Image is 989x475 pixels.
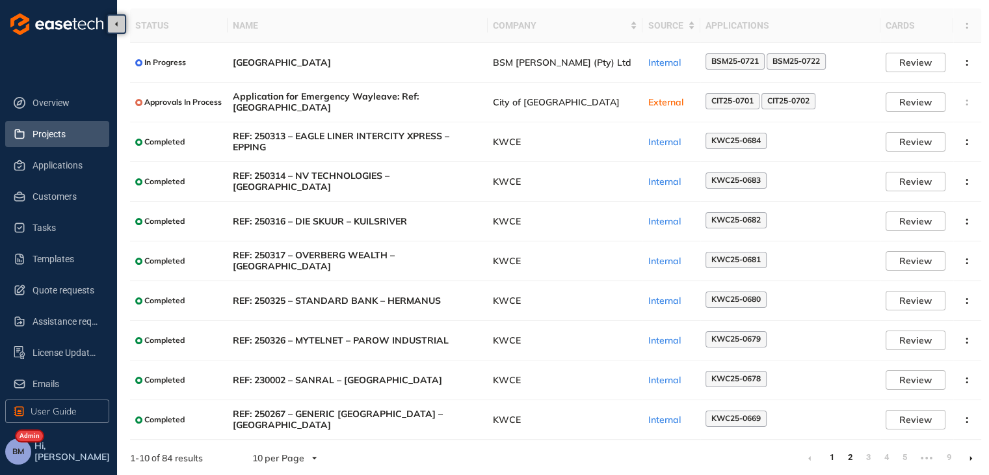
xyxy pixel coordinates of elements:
a: 2 [843,448,856,467]
span: Completed [144,415,185,424]
span: KWC25-0682 [711,215,761,224]
span: Review [899,413,932,427]
span: REF: 250267 – GENERIC [GEOGRAPHIC_DATA] – [GEOGRAPHIC_DATA] [233,409,482,431]
button: BM [5,439,31,465]
button: Review [886,251,945,271]
span: KWC25-0683 [711,176,761,185]
span: ••• [916,448,937,468]
span: REF: 250326 – MYTELNET – PAROW INDUSTRIAL [233,335,482,346]
span: KWCE [493,335,637,346]
span: Review [899,293,932,308]
span: Review [899,373,932,387]
span: 84 results [162,452,203,464]
span: Assistance requests [33,308,99,334]
span: Review [899,333,932,347]
button: Review [886,132,945,152]
span: REF: 250316 – DIE SKUUR – KUILSRIVER [233,216,482,227]
span: Overview [33,90,99,116]
span: User Guide [31,404,77,418]
span: Review [899,95,932,109]
th: Applications [700,8,880,43]
div: Internal [648,137,694,148]
button: Review [886,370,945,390]
div: External [648,97,694,108]
span: Tasks [33,215,99,241]
a: 4 [880,448,893,467]
span: Completed [144,336,185,345]
span: Projects [33,121,99,147]
div: Internal [648,176,694,187]
li: 5 [898,448,911,468]
th: Status [130,8,228,43]
span: In Progress [144,58,186,67]
a: 3 [862,448,875,467]
span: Completed [144,256,185,265]
li: 3 [862,448,875,468]
strong: 1 - 10 [130,452,150,464]
div: Internal [648,216,694,227]
li: Previous Page [799,448,820,468]
span: REF: 250317 – OVERBERG WEALTH – [GEOGRAPHIC_DATA] [233,250,482,272]
th: Name [228,8,488,43]
li: 2 [843,448,856,468]
span: [GEOGRAPHIC_DATA] [233,57,482,68]
span: BSM25-0722 [772,57,820,66]
span: KWC25-0684 [711,136,761,145]
span: Templates [33,246,99,272]
span: REF: 250325 – STANDARD BANK – HERMANUS [233,295,482,306]
li: Next Page [960,448,981,468]
div: Internal [648,335,694,346]
span: Completed [144,296,185,305]
span: Emails [33,371,99,397]
span: REF: 250313 – EAGLE LINER INTERCITY XPRESS – EPPING [233,131,482,153]
span: Customers [33,183,99,210]
span: KWCE [493,137,637,148]
li: 4 [880,448,893,468]
div: Internal [648,375,694,386]
span: BM [12,447,24,456]
span: Approvals In Process [144,98,222,107]
th: Cards [880,8,953,43]
span: Review [899,174,932,189]
span: KWC25-0679 [711,334,761,344]
th: Source [642,8,700,43]
span: Completed [144,217,185,226]
button: Review [886,53,945,72]
div: Internal [648,57,694,68]
button: Review [886,331,945,350]
span: Review [899,214,932,228]
li: 9 [942,448,955,468]
span: KWC25-0680 [711,295,761,304]
div: of [109,451,224,465]
span: REF: 230002 – SANRAL – [GEOGRAPHIC_DATA] [233,375,482,386]
span: City of [GEOGRAPHIC_DATA] [493,97,637,108]
button: Review [886,211,945,231]
span: Completed [144,137,185,146]
li: 1 [825,448,838,468]
span: KWCE [493,295,637,306]
li: Next 5 Pages [916,448,937,468]
span: KWCE [493,375,637,386]
div: Internal [648,414,694,426]
span: KWCE [493,176,637,187]
span: KWC25-0678 [711,374,761,383]
span: Review [899,55,932,70]
button: Review [886,92,945,112]
span: KWCE [493,256,637,267]
img: logo [10,13,103,35]
span: Review [899,254,932,268]
span: CIT25-0702 [767,96,810,105]
a: 5 [898,448,911,467]
span: KWC25-0681 [711,255,761,264]
span: Company [493,18,627,33]
span: BSM [PERSON_NAME] (Pty) Ltd [493,57,637,68]
button: Review [886,172,945,191]
button: User Guide [5,400,109,423]
span: BSM25-0721 [711,57,759,66]
button: Review [886,291,945,310]
span: Quote requests [33,277,99,303]
span: REF: 250314 – NV TECHNOLOGIES – [GEOGRAPHIC_DATA] [233,170,482,193]
span: Completed [144,177,185,186]
div: Internal [648,256,694,267]
span: CIT25-0701 [711,96,754,105]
